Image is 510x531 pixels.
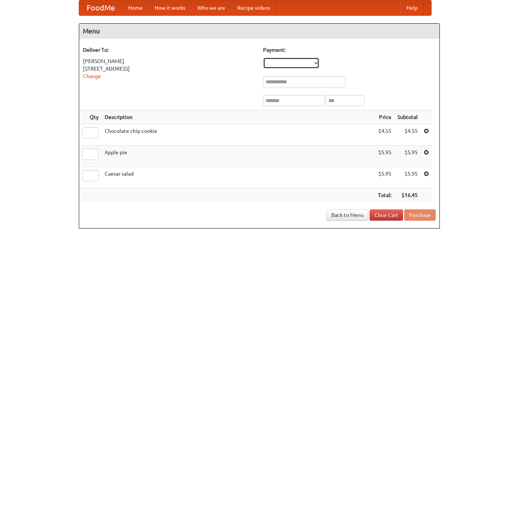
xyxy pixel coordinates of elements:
div: [PERSON_NAME] [83,57,256,65]
td: Apple pie [102,146,375,167]
a: Back to Menu [326,209,369,221]
a: Help [400,0,424,15]
a: Clear Cart [370,209,403,221]
td: $4.55 [375,124,394,146]
th: Subtotal [394,110,421,124]
th: Qty [79,110,102,124]
a: Home [122,0,149,15]
a: How it works [149,0,191,15]
a: FoodMe [79,0,122,15]
h5: Deliver To: [83,46,256,54]
td: $5.95 [394,146,421,167]
td: $5.95 [394,167,421,188]
button: Purchase [404,209,436,221]
a: Recipe videos [231,0,276,15]
td: $5.95 [375,167,394,188]
th: Total: [375,188,394,202]
td: Caesar salad [102,167,375,188]
td: Chocolate chip cookie [102,124,375,146]
td: $4.55 [394,124,421,146]
div: [STREET_ADDRESS] [83,65,256,72]
h5: Payment: [263,46,436,54]
th: $16.45 [394,188,421,202]
h4: Menu [79,24,439,39]
a: Who we are [191,0,231,15]
th: Price [375,110,394,124]
a: Change [83,73,101,79]
th: Description [102,110,375,124]
td: $5.95 [375,146,394,167]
